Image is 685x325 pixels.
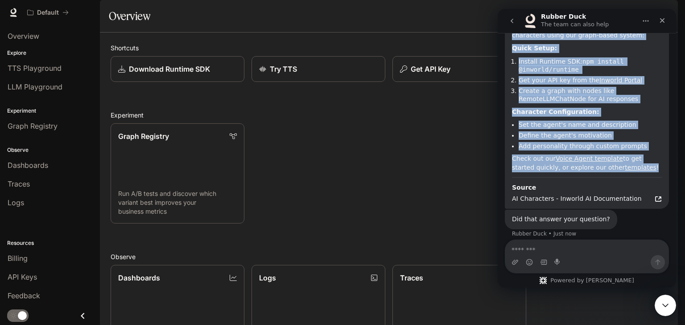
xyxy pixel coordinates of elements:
[102,68,144,75] a: Inworld Portal
[14,185,144,195] span: AI Characters - Inworld AI Documentation
[129,64,210,74] p: Download Runtime SDK
[127,155,159,162] a: templates
[21,112,164,120] li: Set the agent's name and description
[14,174,164,183] h3: Source
[21,133,164,142] li: Add personality through custom prompts
[37,9,59,16] p: Default
[8,231,171,246] textarea: Message…
[109,7,150,25] h1: Overview
[14,206,112,215] div: Did that answer your question?
[655,295,676,316] iframe: Intercom live chat
[14,250,21,257] button: Upload attachment
[14,185,164,195] div: AI Characters - Inworld AI Documentation
[118,272,160,283] p: Dashboards
[21,49,164,65] li: Install Runtime SDK:
[111,110,667,120] h2: Experiment
[7,201,120,220] div: Did that answer your question?Rubber Duck • Just now
[118,131,169,142] p: Graph Registry
[42,250,50,257] button: Gif picker
[392,56,526,82] button: Get API Key
[23,4,73,21] button: All workspaces
[111,56,244,82] a: Download Runtime SDK
[14,36,59,43] b: Quick Setup:
[14,99,102,106] b: Character Configuration:
[153,246,167,260] button: Send a message…
[28,250,35,257] button: Emoji picker
[14,146,164,163] div: Check out our to get started quickly, or explore our other !
[21,122,164,131] li: Define the agent's motivation
[111,43,667,53] h2: Shortcuts
[21,78,164,94] li: Create a graph with nodes like RemoteLLMChatNode for AI responses
[400,272,423,283] p: Traces
[111,123,244,223] a: Graph RegistryRun A/B tests and discover which variant best improves your business metrics
[14,222,78,227] div: Rubber Duck • Just now
[252,56,385,82] a: Try TTS
[259,272,276,283] p: Logs
[411,64,450,74] p: Get API Key
[111,252,667,261] h2: Observe
[57,250,64,257] button: Start recording
[21,67,164,76] li: Get your API key from the
[7,201,171,240] div: Rubber Duck says…
[58,146,125,153] a: Voice Agent template
[498,9,676,288] iframe: Intercom live chat
[118,189,237,216] p: Run A/B tests and discover which variant best improves your business metrics
[270,64,297,74] p: Try TTS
